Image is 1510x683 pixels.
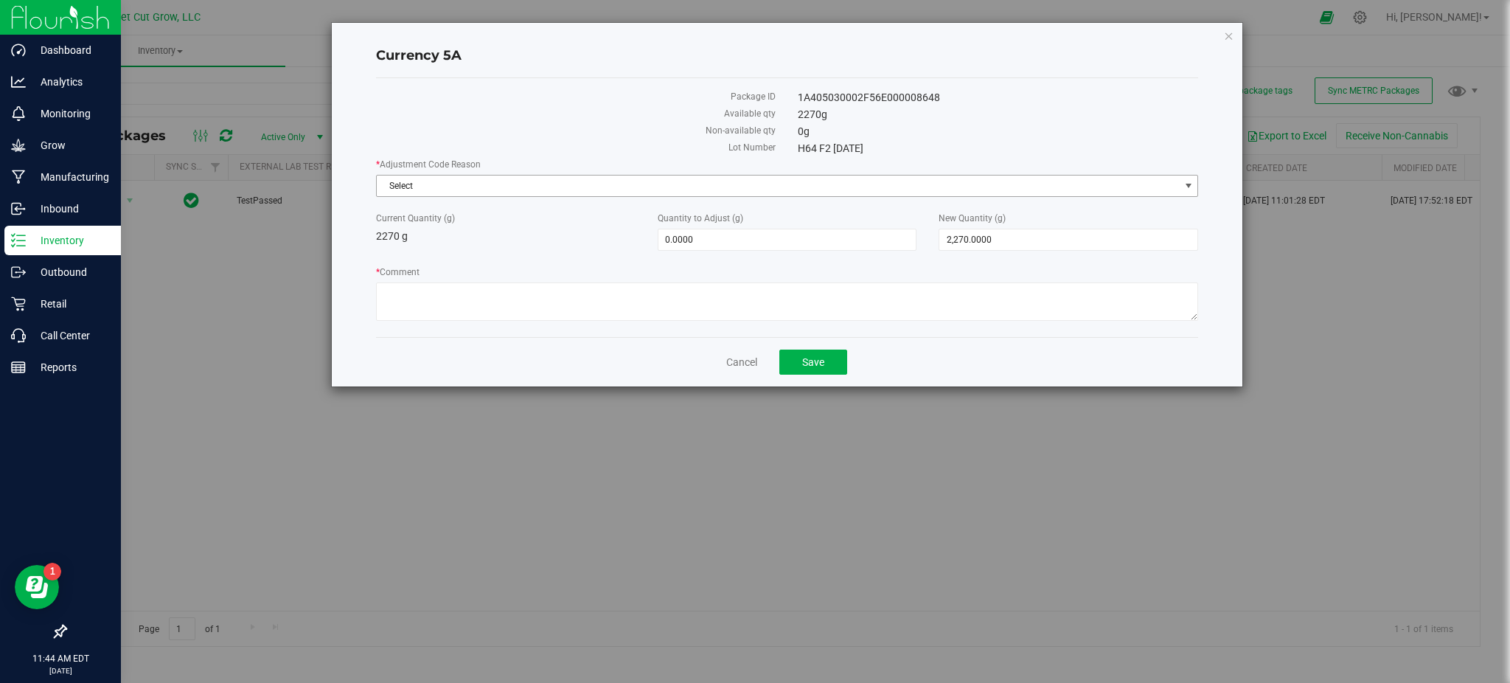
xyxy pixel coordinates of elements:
[26,200,114,218] p: Inbound
[376,158,1199,171] label: Adjustment Code Reason
[802,356,824,368] span: Save
[11,328,26,343] inline-svg: Call Center
[376,141,776,154] label: Lot Number
[26,358,114,376] p: Reports
[804,125,810,137] span: g
[26,232,114,249] p: Inventory
[11,265,26,280] inline-svg: Outbound
[821,108,827,120] span: g
[11,170,26,184] inline-svg: Manufacturing
[7,665,114,676] p: [DATE]
[26,105,114,122] p: Monitoring
[26,295,114,313] p: Retail
[377,176,1180,196] span: Select
[787,90,1209,105] div: 1A405030002F56E000008648
[11,106,26,121] inline-svg: Monitoring
[26,136,114,154] p: Grow
[376,212,636,225] label: Current Quantity (g)
[939,212,1198,225] label: New Quantity (g)
[26,263,114,281] p: Outbound
[26,41,114,59] p: Dashboard
[11,360,26,375] inline-svg: Reports
[798,125,810,137] span: 0
[11,43,26,58] inline-svg: Dashboard
[376,124,776,137] label: Non-available qty
[11,201,26,216] inline-svg: Inbound
[11,297,26,311] inline-svg: Retail
[658,229,916,250] input: 0.0000
[11,138,26,153] inline-svg: Grow
[939,229,1197,250] input: 2,270.0000
[779,350,847,375] button: Save
[44,563,61,580] iframe: Resource center unread badge
[15,565,59,609] iframe: Resource center
[376,46,1199,66] h4: Currency 5A
[26,73,114,91] p: Analytics
[376,107,776,120] label: Available qty
[26,168,114,186] p: Manufacturing
[787,141,1209,156] div: H64 F2 [DATE]
[798,108,827,120] span: 2270
[7,652,114,665] p: 11:44 AM EDT
[658,212,917,225] label: Quantity to Adjust (g)
[11,233,26,248] inline-svg: Inventory
[1179,176,1197,196] span: select
[726,355,757,370] a: Cancel
[376,266,1199,279] label: Comment
[376,90,776,103] label: Package ID
[11,74,26,89] inline-svg: Analytics
[376,230,408,242] span: 2270 g
[26,327,114,344] p: Call Center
